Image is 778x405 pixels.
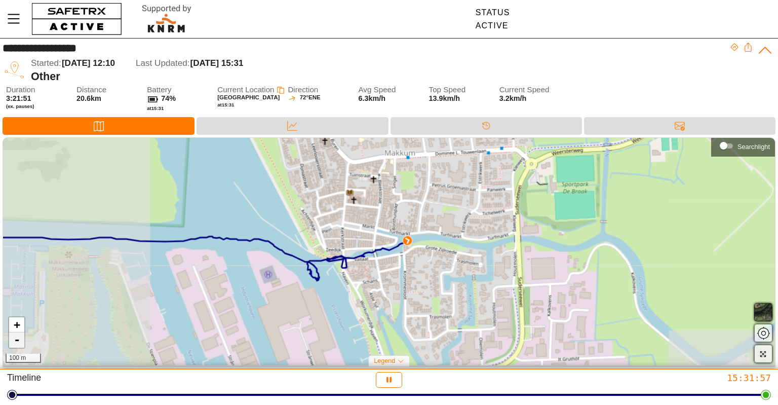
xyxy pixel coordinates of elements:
div: 100 m [6,354,41,363]
span: Started: [31,58,61,68]
div: 15:31:57 [519,372,771,384]
div: Map [3,117,194,135]
div: Timeline [391,117,582,135]
div: Other [31,70,730,83]
span: Current Speed [499,86,564,94]
span: Top Speed [429,86,494,94]
span: Direction [288,86,353,94]
span: Duration [6,86,71,94]
a: Zoom in [9,317,24,333]
span: Avg Speed [358,86,423,94]
span: Legend [374,357,395,364]
span: 13.9km/h [429,94,460,102]
span: Current Location [217,85,274,94]
div: Searchlight [716,138,770,154]
div: Status [476,8,510,17]
span: Battery [147,86,212,94]
div: Timeline [7,372,259,388]
img: PathDirectionCurrent.svg [403,236,412,245]
span: [DATE] 15:31 [190,58,243,68]
span: ENE [308,94,321,103]
div: Data [197,117,388,135]
div: Active [476,21,510,30]
span: [GEOGRAPHIC_DATA] [217,94,280,100]
span: Last Updated: [136,58,189,68]
span: 6.3km/h [358,94,385,102]
span: at 15:31 [147,105,164,111]
span: 72° [300,94,308,103]
span: 20.6km [76,94,101,102]
span: 3:21:51 [6,94,31,102]
span: [DATE] 12:10 [62,58,115,68]
span: 3.2km/h [499,94,564,103]
img: RescueLogo.svg [130,3,203,35]
img: TRIP.svg [3,58,26,82]
div: Messages [584,117,775,135]
span: Distance [76,86,141,94]
a: Zoom out [9,333,24,348]
span: at 15:31 [217,102,234,107]
div: Searchlight [737,143,770,151]
span: (ex. pauses) [6,103,71,109]
span: 74% [161,94,176,102]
